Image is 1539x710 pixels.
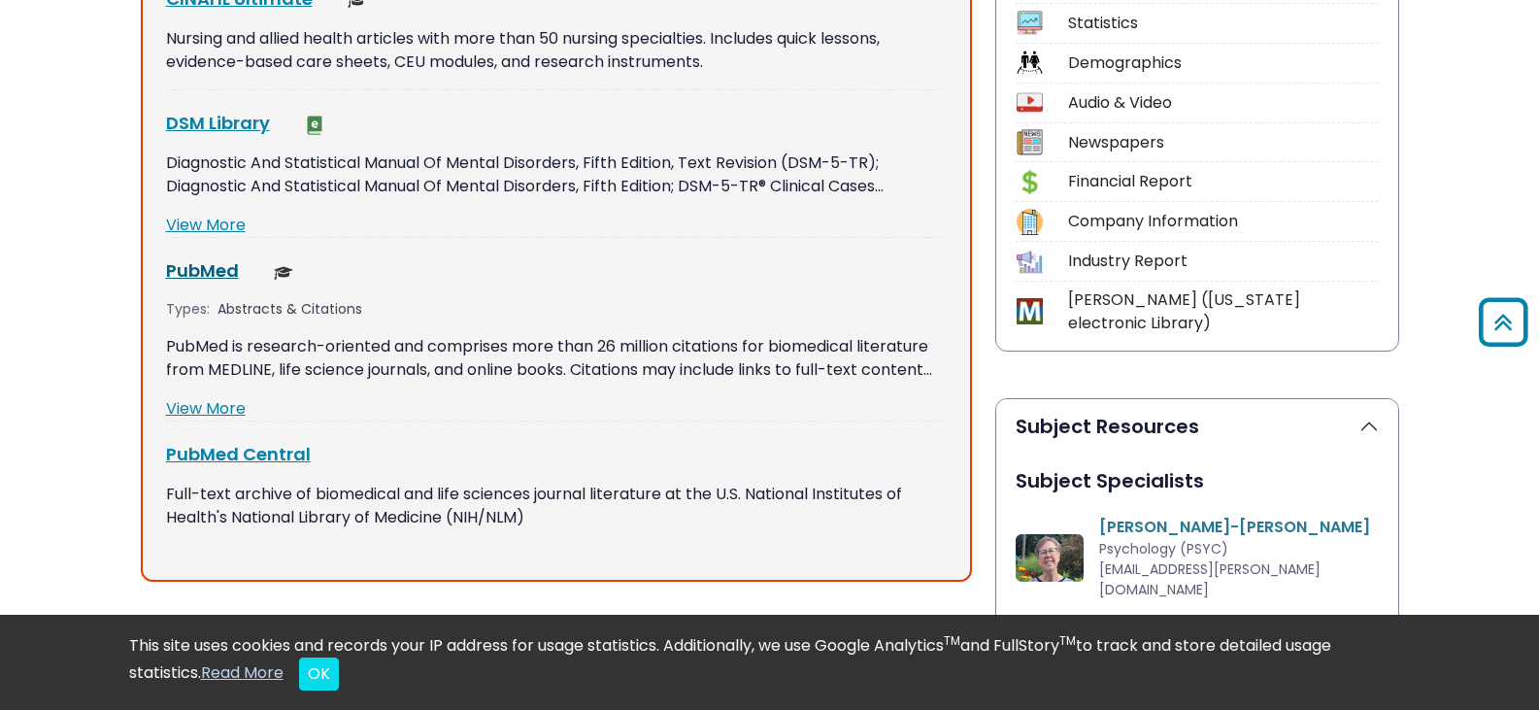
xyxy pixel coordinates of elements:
div: Abstracts & Citations [217,299,366,320]
div: Financial Report [1068,170,1379,193]
p: Full-text archive of biomedical and life sciences journal literature at the U.S. National Institu... [166,483,947,529]
img: Icon Demographics [1017,50,1043,76]
div: Company Information [1068,210,1379,233]
sup: TM [1059,632,1076,649]
p: PubMed is research-oriented and comprises more than 26 million citations for biomedical literatur... [166,335,947,382]
img: Icon Newspapers [1017,129,1043,155]
span: Types: [166,299,210,320]
div: This site uses cookies and records your IP address for usage statistics. Additionally, we use Goo... [129,634,1411,691]
div: Industry Report [1068,250,1379,273]
img: Diane Manko-Cliff [1016,534,1084,582]
img: Scholarly or Peer Reviewed [274,263,293,283]
p: Nursing and allied health articles with more than 50 nursing specialties. Includes quick lessons,... [166,27,947,74]
a: DSM Library [166,111,270,135]
h2: Subject Specialists [1016,469,1379,492]
a: [PERSON_NAME]-[PERSON_NAME] [1099,516,1370,538]
a: PubMed [166,258,239,283]
img: Icon Statistics [1017,10,1043,36]
img: Icon Audio & Video [1017,89,1043,116]
img: Icon MeL (Michigan electronic Library) [1017,298,1043,324]
button: Subject Resources [996,399,1398,454]
a: View More [166,214,246,236]
span: [EMAIL_ADDRESS][PERSON_NAME][DOMAIN_NAME] [1099,559,1321,599]
button: Close [299,658,339,691]
img: Icon Financial Report [1017,169,1043,195]
sup: TM [944,632,960,649]
span: Psychology (PSYC) [1099,539,1228,558]
img: Icon Company Information [1017,209,1043,235]
a: View More [166,397,246,420]
p: Diagnostic And Statistical Manual Of Mental Disorders, Fifth Edition, Text Revision (DSM-5-TR); D... [166,152,947,198]
img: e-Book [305,116,324,135]
div: Demographics [1068,51,1379,75]
div: Audio & Video [1068,91,1379,115]
img: Icon Industry Report [1017,249,1043,275]
a: Read More [201,661,284,684]
div: Statistics [1068,12,1379,35]
div: [PERSON_NAME] ([US_STATE] electronic Library) [1068,288,1379,335]
a: Back to Top [1472,306,1534,338]
div: Newspapers [1068,131,1379,154]
a: PubMed Central [166,442,311,466]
